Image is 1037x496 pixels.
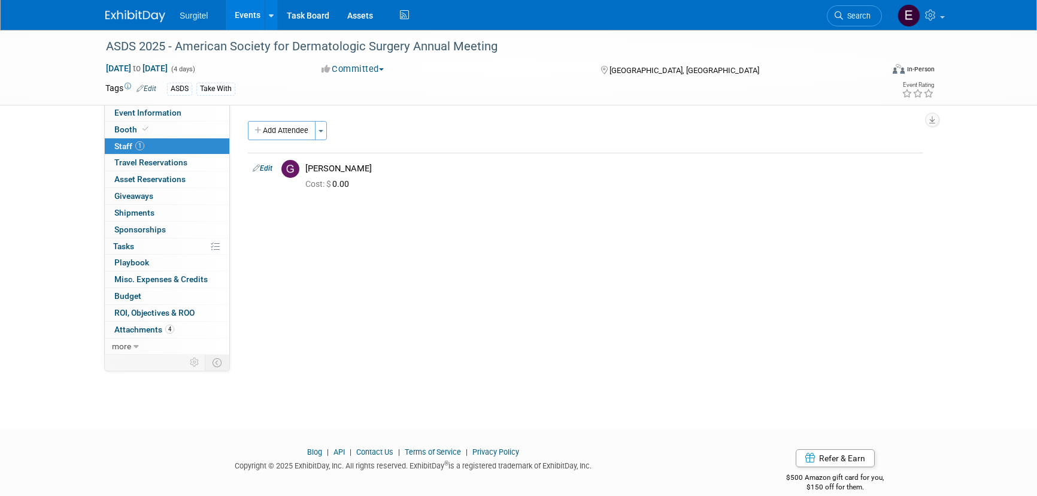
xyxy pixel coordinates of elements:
[114,308,195,317] span: ROI, Objectives & ROO
[305,179,332,189] span: Cost: $
[395,447,403,456] span: |
[105,188,229,204] a: Giveaways
[444,460,448,467] sup: ®
[131,63,142,73] span: to
[196,83,235,95] div: Take With
[114,125,151,134] span: Booth
[472,447,519,456] a: Privacy Policy
[105,171,229,187] a: Asset Reservations
[114,291,141,301] span: Budget
[405,447,461,456] a: Terms of Service
[105,105,229,121] a: Event Information
[142,126,148,132] i: Booth reservation complete
[333,447,345,456] a: API
[305,163,918,174] div: [PERSON_NAME]
[248,121,316,140] button: Add Attendee
[105,271,229,288] a: Misc. Expenses & Credits
[324,447,332,456] span: |
[897,4,920,27] img: Event Coordinator
[105,205,229,221] a: Shipments
[463,447,471,456] span: |
[205,355,230,370] td: Toggle Event Tabs
[105,322,229,338] a: Attachments4
[317,63,389,75] button: Committed
[105,82,156,96] td: Tags
[180,11,208,20] span: Surgitel
[105,338,229,355] a: more
[165,325,174,334] span: 4
[105,305,229,321] a: ROI, Objectives & ROO
[796,449,875,467] a: Refer & Earn
[114,208,154,217] span: Shipments
[184,355,205,370] td: Personalize Event Tab Strip
[105,238,229,255] a: Tasks
[113,241,134,251] span: Tasks
[305,179,354,189] span: 0.00
[137,84,156,93] a: Edit
[114,191,153,201] span: Giveaways
[105,288,229,304] a: Budget
[114,258,149,267] span: Playbook
[105,222,229,238] a: Sponsorships
[739,482,932,492] div: $150 off for them.
[114,158,187,167] span: Travel Reservations
[102,36,864,58] div: ASDS 2025 - American Society for Dermatologic Surgery Annual Meeting
[843,11,871,20] span: Search
[105,63,168,74] span: [DATE] [DATE]
[170,65,195,73] span: (4 days)
[893,64,905,74] img: Format-Inperson.png
[114,141,144,151] span: Staff
[307,447,322,456] a: Blog
[253,164,272,173] a: Edit
[112,341,131,351] span: more
[114,274,208,284] span: Misc. Expenses & Credits
[610,66,759,75] span: [GEOGRAPHIC_DATA], [GEOGRAPHIC_DATA]
[105,10,165,22] img: ExhibitDay
[906,65,935,74] div: In-Person
[811,62,935,80] div: Event Format
[114,325,174,334] span: Attachments
[105,155,229,171] a: Travel Reservations
[902,82,934,88] div: Event Rating
[105,458,721,471] div: Copyright © 2025 ExhibitDay, Inc. All rights reserved. ExhibitDay is a registered trademark of Ex...
[114,225,166,234] span: Sponsorships
[105,138,229,155] a: Staff1
[827,5,882,26] a: Search
[135,141,144,150] span: 1
[167,83,192,95] div: ASDS
[105,255,229,271] a: Playbook
[105,122,229,138] a: Booth
[739,465,932,492] div: $500 Amazon gift card for you,
[281,160,299,178] img: G.jpg
[347,447,354,456] span: |
[114,174,186,184] span: Asset Reservations
[114,108,181,117] span: Event Information
[356,447,393,456] a: Contact Us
